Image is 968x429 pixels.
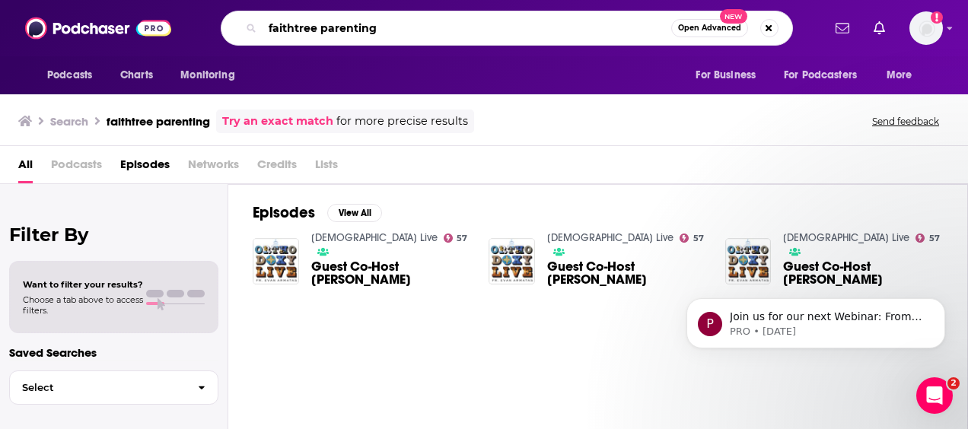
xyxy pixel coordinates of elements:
button: open menu [685,61,775,90]
img: Podchaser - Follow, Share and Rate Podcasts [25,14,171,43]
button: Send feedback [868,115,944,128]
h3: faithtree parenting [107,114,210,129]
a: Show notifications dropdown [829,15,855,41]
div: Profile image for PRO [34,109,59,133]
span: Logged in as molly.burgoyne [909,11,943,45]
button: open menu [170,61,254,90]
span: Choose a tab above to access filters. [23,294,143,316]
a: Guest Co-Host Dr. Philip Mamalakis [311,260,471,286]
span: Select [10,383,186,392]
button: open menu [876,61,931,90]
button: View All [327,204,382,222]
div: Search podcasts, credits, & more... [221,11,793,46]
span: Charts [120,65,153,86]
span: New [720,9,747,24]
p: Message from PRO, sent 33w ago [66,122,263,135]
img: User Profile [909,11,943,45]
span: Open Advanced [678,24,741,32]
span: More [887,65,912,86]
span: Credits [257,152,297,183]
button: open menu [37,61,112,90]
h2: Filter By [9,224,218,246]
button: Show profile menu [909,11,943,45]
span: for more precise results [336,113,468,130]
button: open menu [774,61,879,90]
a: Orthodoxy Live [311,231,438,244]
span: 57 [457,235,467,242]
p: Saved Searches [9,345,218,360]
span: For Podcasters [784,65,857,86]
a: 57 [444,234,468,243]
div: message notification from PRO, 33w ago. Join us for our next Webinar: From Pushback to Payoff: Bu... [23,95,282,145]
input: Search podcasts, credits, & more... [263,16,671,40]
span: Want to filter your results? [23,279,143,290]
a: Show notifications dropdown [868,15,891,41]
span: 2 [947,377,960,389]
span: Guest Co-Host [PERSON_NAME] [547,260,707,286]
span: For Business [696,65,756,86]
a: EpisodesView All [253,203,382,222]
span: Monitoring [180,65,234,86]
span: Networks [188,152,239,183]
img: Guest Co-Host Dr. Philip Mamalakis [489,238,535,284]
h3: Search [50,114,88,129]
h2: Episodes [253,203,315,222]
a: Charts [110,61,162,90]
button: Select [9,370,218,405]
a: Episodes [120,152,170,183]
a: All [18,152,33,183]
button: Open AdvancedNew [671,19,748,37]
iframe: Intercom notifications message [664,203,968,373]
span: Guest Co-Host [PERSON_NAME] [311,260,471,286]
a: Try an exact match [222,113,333,130]
svg: Add a profile image [931,11,943,24]
iframe: Intercom live chat [916,377,953,414]
span: Podcasts [47,65,92,86]
span: Lists [315,152,338,183]
a: Guest Co-Host Dr. Philip Mamalakis [547,260,707,286]
img: Guest Co-Host Dr. Philip Mamalakis [253,238,299,284]
span: Podcasts [51,152,102,183]
a: Orthodoxy Live [547,231,673,244]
